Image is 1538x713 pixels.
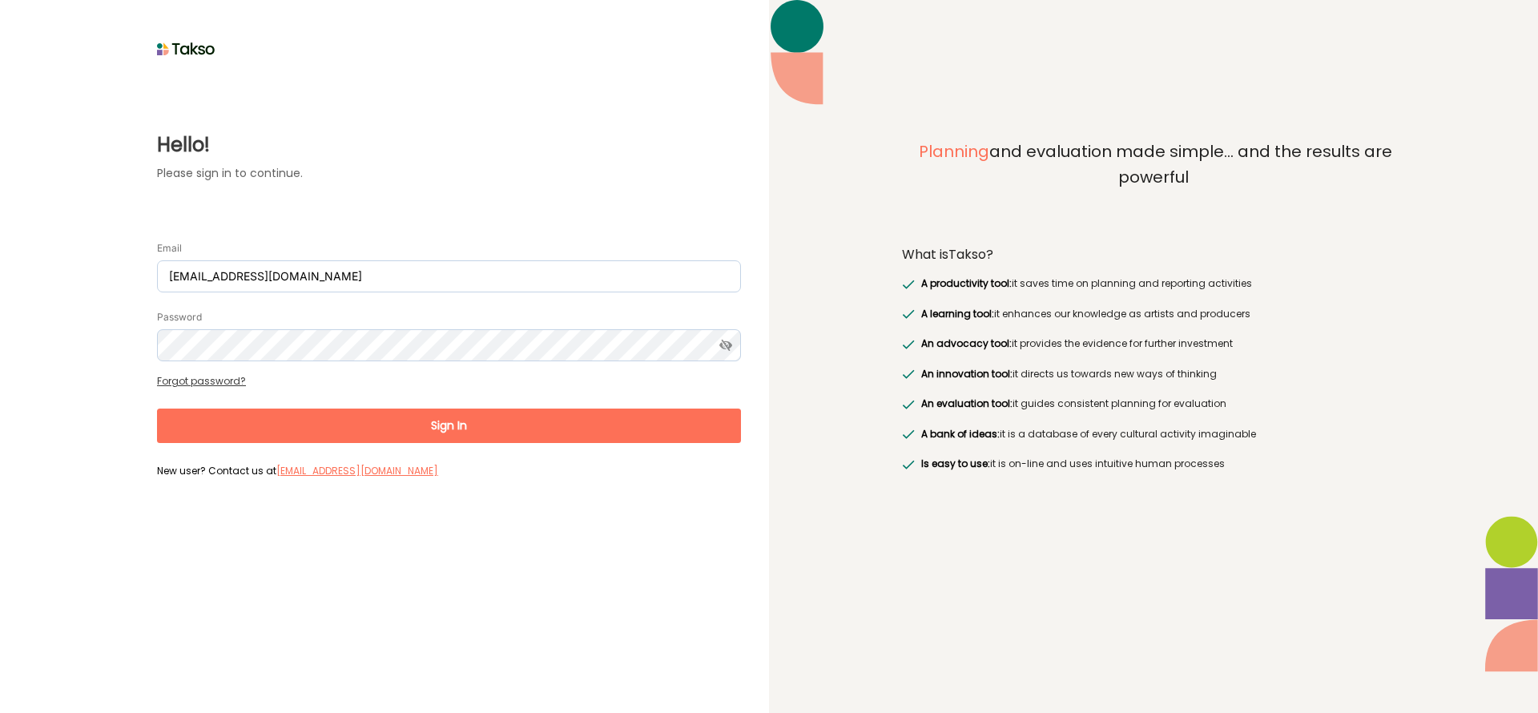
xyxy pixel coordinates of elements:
[157,260,741,292] input: Email
[948,245,993,264] span: Takso?
[157,37,215,61] img: taksoLoginLogo
[902,280,915,289] img: greenRight
[921,397,1013,410] span: An evaluation tool:
[902,400,915,409] img: greenRight
[921,307,994,320] span: A learning tool:
[917,426,1255,442] label: it is a database of every cultural activity imaginable
[157,165,741,182] label: Please sign in to continue.
[917,456,1224,472] label: it is on-line and uses intuitive human processes
[157,311,202,324] label: Password
[917,276,1251,292] label: it saves time on planning and reporting activities
[902,247,993,263] label: What is
[921,427,1000,441] span: A bank of ideas:
[902,340,915,349] img: greenRight
[921,367,1013,381] span: An innovation tool:
[902,460,915,469] img: greenRight
[276,463,438,479] label: [EMAIL_ADDRESS][DOMAIN_NAME]
[917,336,1232,352] label: it provides the evidence for further investment
[921,457,990,470] span: Is easy to use:
[917,366,1216,382] label: it directs us towards new ways of thinking
[917,396,1226,412] label: it guides consistent planning for evaluation
[902,309,915,319] img: greenRight
[157,409,741,443] button: Sign In
[919,140,989,163] span: Planning
[157,374,246,388] a: Forgot password?
[157,463,741,477] label: New user? Contact us at
[276,464,438,477] a: [EMAIL_ADDRESS][DOMAIN_NAME]
[902,429,915,439] img: greenRight
[921,276,1012,290] span: A productivity tool:
[921,336,1012,350] span: An advocacy tool:
[917,306,1250,322] label: it enhances our knowledge as artists and producers
[902,369,915,379] img: greenRight
[157,242,182,255] label: Email
[157,131,741,159] label: Hello!
[902,139,1405,226] label: and evaluation made simple... and the results are powerful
